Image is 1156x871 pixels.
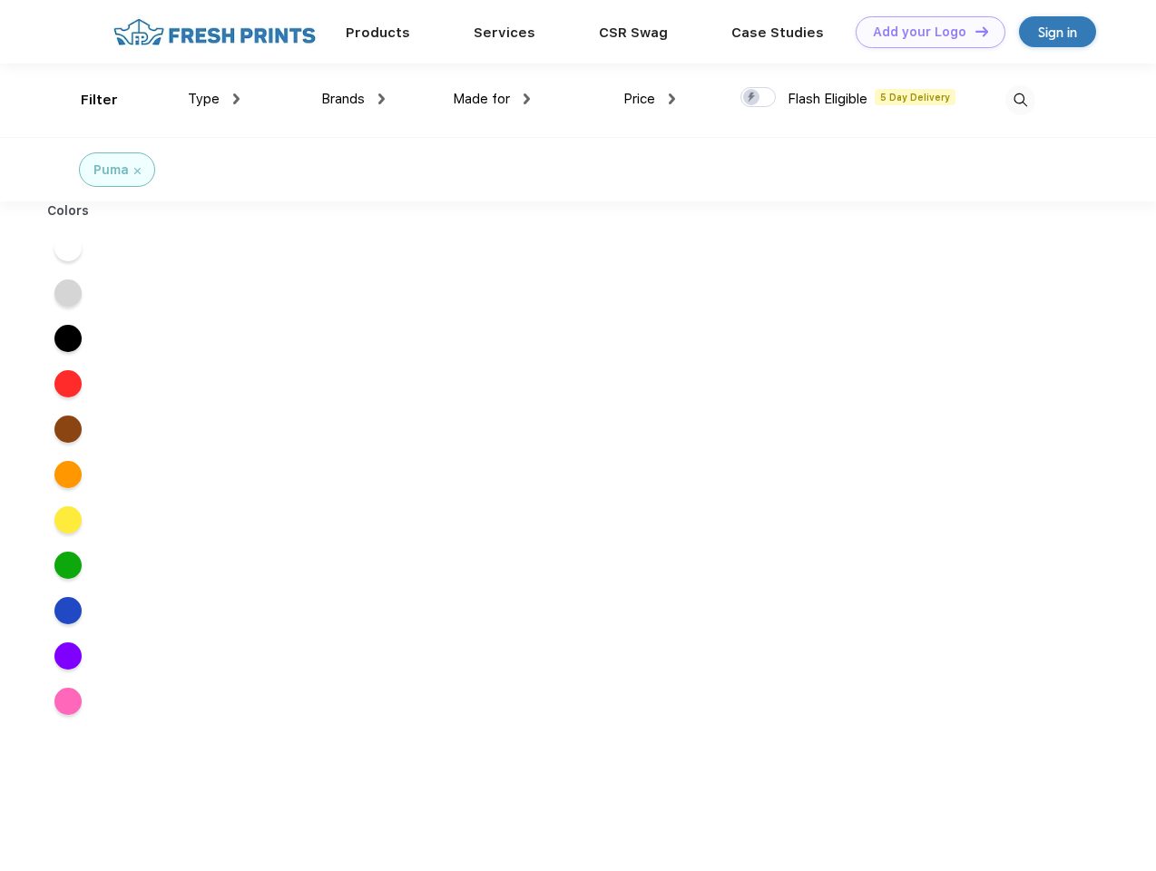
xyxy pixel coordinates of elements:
[1019,16,1096,47] a: Sign in
[108,16,321,48] img: fo%20logo%202.webp
[34,201,103,220] div: Colors
[669,93,675,104] img: dropdown.png
[233,93,240,104] img: dropdown.png
[1005,85,1035,115] img: desktop_search.svg
[134,168,141,174] img: filter_cancel.svg
[623,91,655,107] span: Price
[975,26,988,36] img: DT
[81,90,118,111] div: Filter
[788,91,867,107] span: Flash Eligible
[873,24,966,40] div: Add your Logo
[524,93,530,104] img: dropdown.png
[188,91,220,107] span: Type
[93,161,129,180] div: Puma
[875,89,955,105] span: 5 Day Delivery
[346,24,410,41] a: Products
[1038,22,1077,43] div: Sign in
[474,24,535,41] a: Services
[453,91,510,107] span: Made for
[378,93,385,104] img: dropdown.png
[321,91,365,107] span: Brands
[599,24,668,41] a: CSR Swag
